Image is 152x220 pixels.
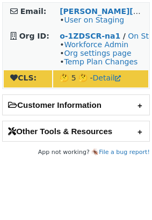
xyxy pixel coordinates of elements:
strong: Org ID: [19,32,49,40]
a: Org settings page [64,49,131,57]
a: User on Staging [64,16,124,24]
strong: Email: [20,7,47,16]
footer: App not working? 🪳 [2,147,150,158]
a: File a bug report! [99,149,150,156]
a: Detail [93,74,121,82]
h2: Other Tools & Resources [3,121,149,141]
strong: / [123,32,126,40]
h2: Customer Information [3,95,149,115]
span: • [60,16,124,24]
a: Workforce Admin [64,40,128,49]
span: • • • [60,40,137,66]
strong: CLS: [10,74,37,82]
a: o-1ZDSCR-na1 [60,32,120,40]
a: Temp Plan Changes [64,57,137,66]
td: 🤔 5 🤔 - [53,70,148,87]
